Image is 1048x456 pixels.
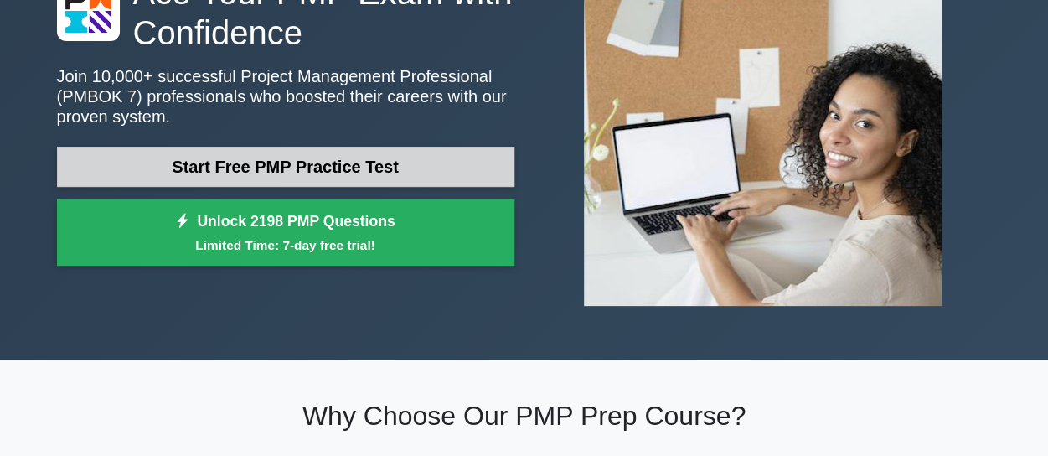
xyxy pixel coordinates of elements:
a: Unlock 2198 PMP QuestionsLimited Time: 7-day free trial! [57,199,514,267]
small: Limited Time: 7-day free trial! [78,236,493,255]
p: Join 10,000+ successful Project Management Professional (PMBOK 7) professionals who boosted their... [57,66,514,127]
h2: Why Choose Our PMP Prep Course? [57,400,992,432]
a: Start Free PMP Practice Test [57,147,514,187]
